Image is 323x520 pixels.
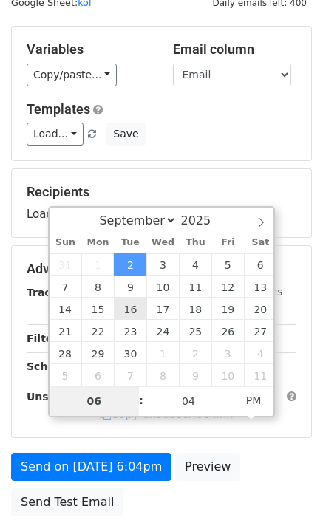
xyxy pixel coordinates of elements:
span: September 20, 2025 [244,298,276,320]
span: : [139,386,143,415]
input: Minute [143,386,234,416]
a: Copy/paste... [27,64,117,86]
span: September 7, 2025 [50,276,82,298]
span: Click to toggle [234,386,274,415]
span: September 28, 2025 [50,342,82,364]
button: Save [106,123,145,146]
span: Sun [50,238,82,247]
span: Sat [244,238,276,247]
span: October 1, 2025 [146,342,179,364]
a: Send Test Email [11,488,123,516]
span: October 5, 2025 [50,364,82,386]
span: September 8, 2025 [81,276,114,298]
span: September 29, 2025 [81,342,114,364]
span: September 1, 2025 [81,253,114,276]
span: September 18, 2025 [179,298,211,320]
strong: Tracking [27,287,76,298]
span: October 6, 2025 [81,364,114,386]
a: Preview [175,453,240,481]
h5: Email column [173,41,297,58]
span: September 21, 2025 [50,320,82,342]
span: October 11, 2025 [244,364,276,386]
h5: Advanced [27,261,296,277]
span: September 9, 2025 [114,276,146,298]
span: October 9, 2025 [179,364,211,386]
span: October 4, 2025 [244,342,276,364]
span: September 14, 2025 [50,298,82,320]
a: Load... [27,123,84,146]
input: Hour [50,386,140,416]
span: September 2, 2025 [114,253,146,276]
span: September 11, 2025 [179,276,211,298]
span: September 12, 2025 [211,276,244,298]
span: Fri [211,238,244,247]
span: September 3, 2025 [146,253,179,276]
input: Year [177,213,230,227]
a: Send on [DATE] 6:04pm [11,453,171,481]
span: September 5, 2025 [211,253,244,276]
div: Loading... [27,184,296,222]
strong: Filters [27,332,64,344]
span: September 6, 2025 [244,253,276,276]
a: Templates [27,101,90,117]
span: September 4, 2025 [179,253,211,276]
h5: Recipients [27,184,296,200]
span: September 22, 2025 [81,320,114,342]
span: September 15, 2025 [81,298,114,320]
span: September 25, 2025 [179,320,211,342]
span: September 19, 2025 [211,298,244,320]
strong: Schedule [27,360,80,372]
span: October 2, 2025 [179,342,211,364]
span: October 7, 2025 [114,364,146,386]
span: October 10, 2025 [211,364,244,386]
a: Copy unsubscribe link [100,408,233,421]
span: September 13, 2025 [244,276,276,298]
span: September 26, 2025 [211,320,244,342]
iframe: Chat Widget [249,449,323,520]
span: August 31, 2025 [50,253,82,276]
span: September 16, 2025 [114,298,146,320]
span: September 24, 2025 [146,320,179,342]
span: September 23, 2025 [114,320,146,342]
span: September 10, 2025 [146,276,179,298]
strong: Unsubscribe [27,391,99,403]
span: September 17, 2025 [146,298,179,320]
span: September 30, 2025 [114,342,146,364]
span: October 8, 2025 [146,364,179,386]
span: Mon [81,238,114,247]
span: September 27, 2025 [244,320,276,342]
span: October 3, 2025 [211,342,244,364]
span: Thu [179,238,211,247]
h5: Variables [27,41,151,58]
span: Wed [146,238,179,247]
span: Tue [114,238,146,247]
